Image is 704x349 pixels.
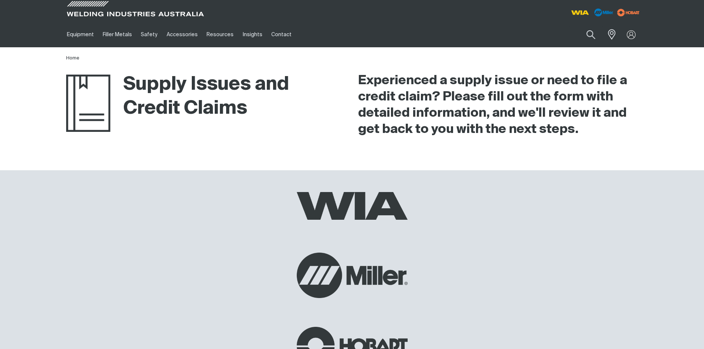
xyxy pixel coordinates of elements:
[578,26,603,43] button: Search products
[62,22,497,47] nav: Main
[615,7,642,18] img: miller
[569,26,603,43] input: Product name or item number...
[62,22,98,47] a: Equipment
[202,22,238,47] a: Resources
[136,22,162,47] a: Safety
[238,22,266,47] a: Insights
[162,22,202,47] a: Accessories
[98,22,136,47] a: Filler Metals
[66,56,79,61] a: Home
[358,73,638,138] h2: Experienced a supply issue or need to file a credit claim? Please fill out the form with detailed...
[66,73,346,121] h1: Supply Issues and Credit Claims
[267,22,296,47] a: Contact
